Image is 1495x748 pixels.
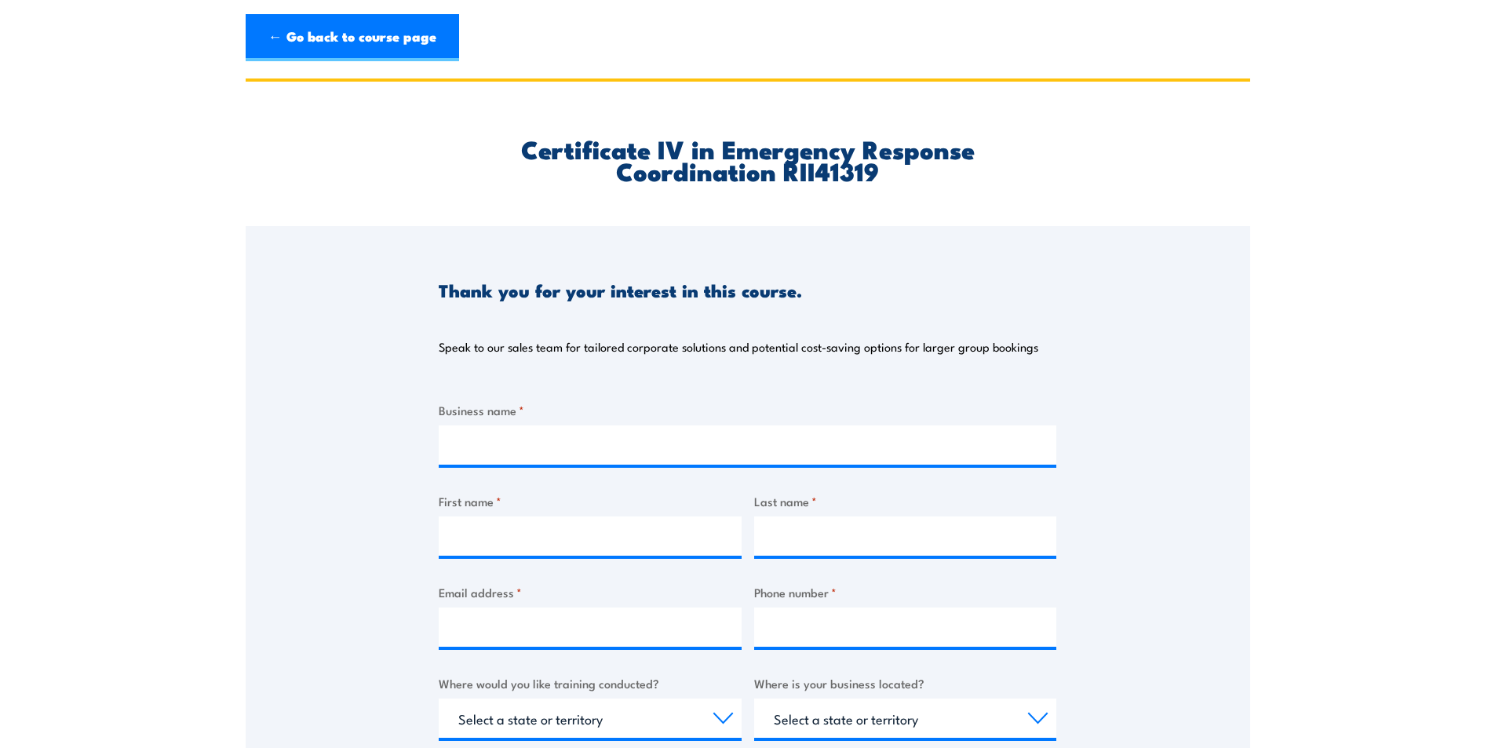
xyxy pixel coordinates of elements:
label: Where would you like training conducted? [439,674,742,692]
label: First name [439,492,742,510]
h3: Thank you for your interest in this course. [439,281,802,299]
h2: Certificate IV in Emergency Response Coordination RII41319 [439,137,1056,181]
label: Where is your business located? [754,674,1057,692]
label: Email address [439,583,742,601]
label: Last name [754,492,1057,510]
p: Speak to our sales team for tailored corporate solutions and potential cost-saving options for la... [439,339,1038,355]
label: Phone number [754,583,1057,601]
a: ← Go back to course page [246,14,459,61]
label: Business name [439,401,1056,419]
